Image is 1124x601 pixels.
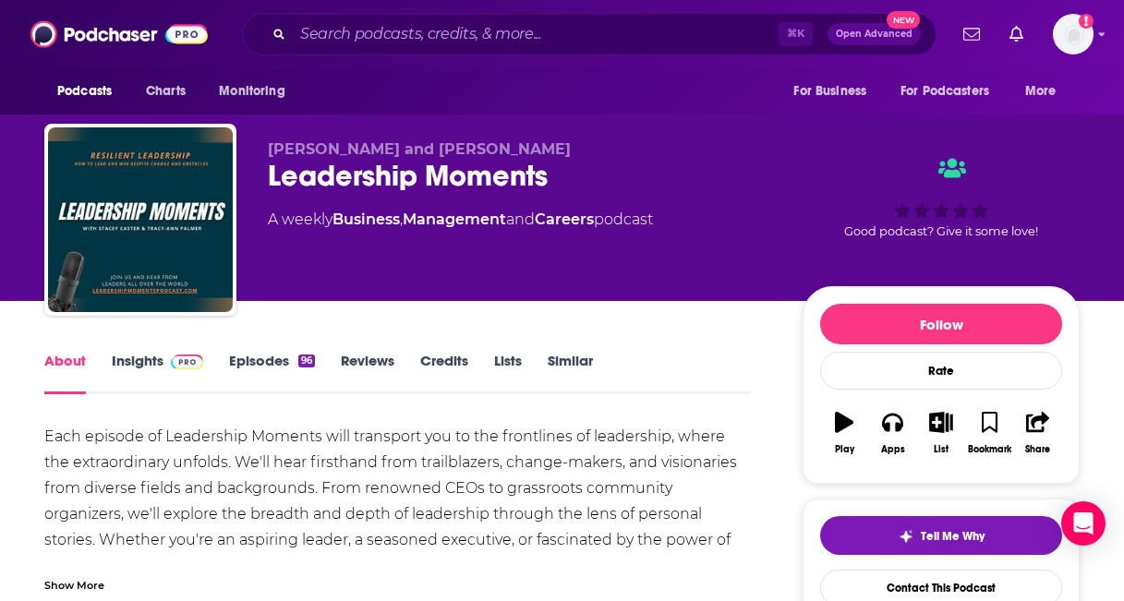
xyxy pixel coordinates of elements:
[844,224,1038,238] span: Good podcast? Give it some love!
[881,444,905,455] div: Apps
[298,355,315,367] div: 96
[1012,74,1080,109] button: open menu
[268,140,571,158] span: [PERSON_NAME] and [PERSON_NAME]
[48,127,233,312] img: Leadership Moments
[341,352,394,394] a: Reviews
[956,18,987,50] a: Show notifications dropdown
[268,209,653,231] div: A weekly podcast
[793,78,866,104] span: For Business
[921,529,985,544] span: Tell Me Why
[820,516,1062,555] button: tell me why sparkleTell Me Why
[828,23,921,45] button: Open AdvancedNew
[1061,501,1106,546] div: Open Intercom Messenger
[494,352,522,394] a: Lists
[242,13,937,55] div: Search podcasts, credits, & more...
[44,74,136,109] button: open menu
[171,355,203,369] img: Podchaser Pro
[535,210,594,228] a: Careers
[134,74,197,109] a: Charts
[899,529,913,544] img: tell me why sparkle
[1025,78,1057,104] span: More
[887,11,920,29] span: New
[57,78,112,104] span: Podcasts
[219,78,284,104] span: Monitoring
[836,30,912,39] span: Open Advanced
[868,400,916,466] button: Apps
[820,352,1062,390] div: Rate
[1079,14,1094,29] svg: Add a profile image
[1053,14,1094,54] span: Logged in as emma.garth
[1053,14,1094,54] img: User Profile
[112,352,203,394] a: InsightsPodchaser Pro
[403,210,506,228] a: Management
[934,444,949,455] div: List
[888,74,1016,109] button: open menu
[965,400,1013,466] button: Bookmark
[900,78,989,104] span: For Podcasters
[30,17,208,52] img: Podchaser - Follow, Share and Rate Podcasts
[548,352,593,394] a: Similar
[820,304,1062,344] button: Follow
[835,444,854,455] div: Play
[293,19,779,49] input: Search podcasts, credits, & more...
[506,210,535,228] span: and
[400,210,403,228] span: ,
[206,74,308,109] button: open menu
[779,22,813,46] span: ⌘ K
[1053,14,1094,54] button: Show profile menu
[917,400,965,466] button: List
[1002,18,1031,50] a: Show notifications dropdown
[146,78,186,104] span: Charts
[820,400,868,466] button: Play
[780,74,889,109] button: open menu
[332,210,400,228] a: Business
[1025,444,1050,455] div: Share
[1014,400,1062,466] button: Share
[968,444,1011,455] div: Bookmark
[229,352,315,394] a: Episodes96
[44,352,86,394] a: About
[803,140,1080,255] div: Good podcast? Give it some love!
[420,352,468,394] a: Credits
